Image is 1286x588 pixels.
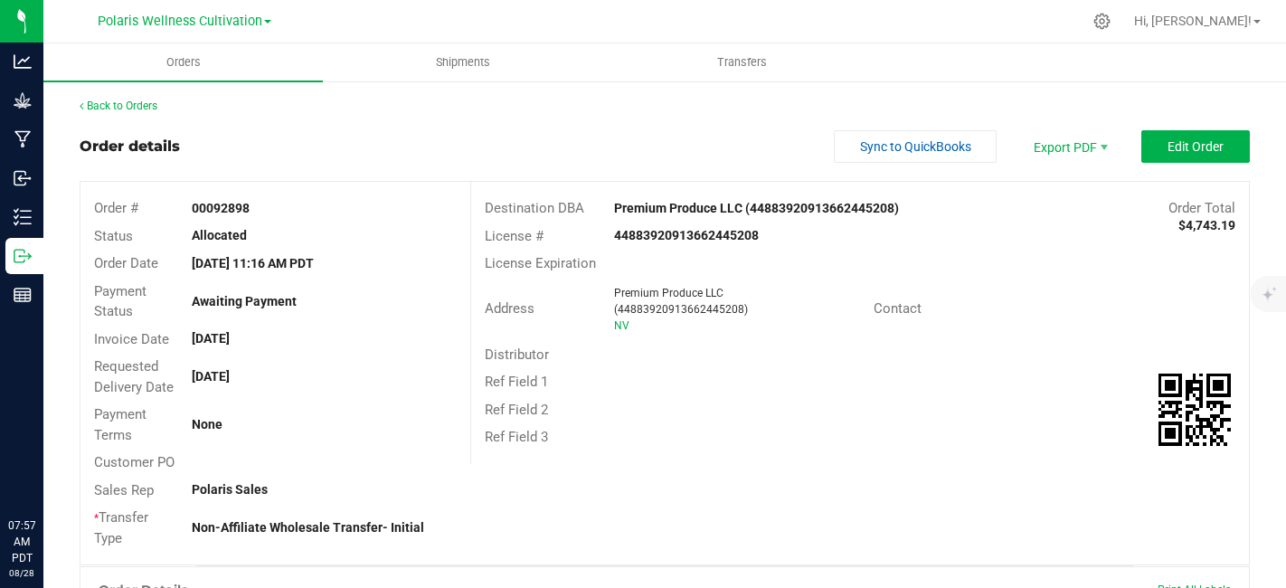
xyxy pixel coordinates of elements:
strong: Allocated [192,228,247,242]
span: Ref Field 3 [485,429,548,445]
span: Order Total [1168,200,1235,216]
strong: $4,743.19 [1178,218,1235,232]
inline-svg: Reports [14,286,32,304]
img: Scan me! [1158,374,1231,446]
a: Orders [43,43,323,81]
inline-svg: Outbound [14,247,32,265]
qrcode: 00092898 [1158,374,1231,446]
span: Order Date [94,255,158,271]
strong: [DATE] [192,369,230,384]
div: Order details [80,136,180,157]
strong: 44883920913662445208 [614,228,759,242]
span: Ref Field 1 [485,374,548,390]
span: License Expiration [485,255,596,271]
span: Sales Rep [94,482,154,498]
strong: Non-Affiliate Wholesale Transfer- Initial [192,520,424,535]
span: Polaris Wellness Cultivation [98,14,262,29]
span: License # [485,228,544,244]
inline-svg: Grow [14,91,32,109]
span: NV [614,319,629,332]
strong: Polaris Sales [192,482,268,497]
strong: None [192,417,222,432]
a: Transfers [602,43,882,81]
span: Address [485,300,534,317]
span: Contact [874,300,922,317]
span: Edit Order [1168,139,1224,154]
span: Ref Field 2 [485,402,548,418]
inline-svg: Inventory [14,208,32,226]
span: Requested Delivery Date [94,358,174,395]
span: Order # [94,200,138,216]
span: Distributor [485,346,549,363]
span: Orders [142,54,225,71]
button: Edit Order [1141,130,1250,163]
a: Back to Orders [80,100,157,112]
strong: 00092898 [192,201,250,215]
li: Export PDF [1015,130,1123,163]
a: Shipments [323,43,602,81]
strong: Premium Produce LLC (44883920913662445208) [614,201,899,215]
span: Destination DBA [485,200,584,216]
span: Hi, [PERSON_NAME]! [1134,14,1252,28]
button: Sync to QuickBooks [834,130,997,163]
span: Customer PO [94,454,175,470]
span: Payment Status [94,283,147,320]
span: Premium Produce LLC (44883920913662445208) [614,287,748,316]
inline-svg: Analytics [14,52,32,71]
iframe: Resource center [18,443,72,498]
p: 08/28 [8,566,35,580]
span: Sync to QuickBooks [860,139,971,154]
span: Status [94,228,133,244]
strong: [DATE] [192,331,230,346]
span: Payment Terms [94,406,147,443]
span: Transfers [693,54,791,71]
strong: Awaiting Payment [192,294,297,308]
inline-svg: Manufacturing [14,130,32,148]
strong: [DATE] 11:16 AM PDT [192,256,314,270]
p: 07:57 AM PDT [8,517,35,566]
iframe: Resource center unread badge [53,441,75,462]
span: Transfer Type [94,509,148,546]
div: Manage settings [1091,13,1113,30]
inline-svg: Inbound [14,169,32,187]
span: Invoice Date [94,331,169,347]
span: Shipments [411,54,515,71]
